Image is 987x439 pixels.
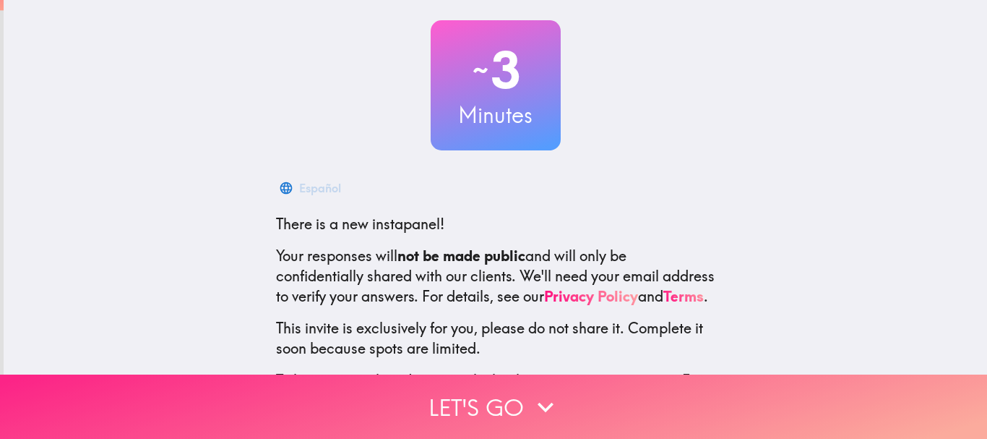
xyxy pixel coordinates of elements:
a: [DOMAIN_NAME] [547,371,674,389]
button: Español [276,174,347,203]
p: Your responses will and will only be confidentially shared with our clients. We'll need your emai... [276,246,715,307]
a: Terms [663,287,704,305]
b: not be made public [397,247,525,265]
h3: Minutes [431,100,561,130]
span: ~ [470,48,491,92]
span: There is a new instapanel! [276,215,444,233]
a: Privacy Policy [544,287,638,305]
div: Español [299,178,341,198]
p: To learn more about Instapanel, check out . For questions or help, email us at . [276,370,715,431]
p: This invite is exclusively for you, please do not share it. Complete it soon because spots are li... [276,318,715,359]
h2: 3 [431,41,561,100]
